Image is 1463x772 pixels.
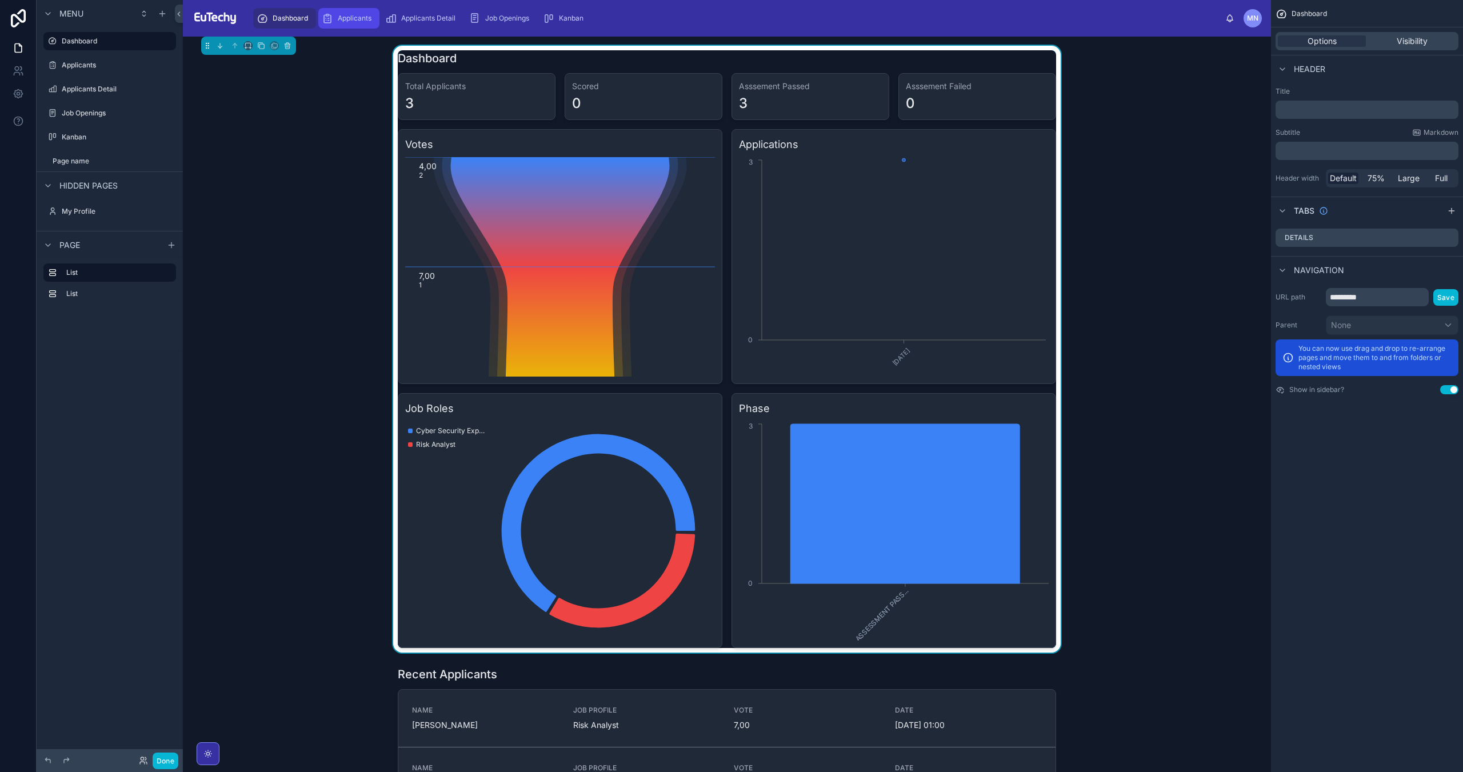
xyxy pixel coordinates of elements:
h3: Total Applicants [405,81,548,92]
label: URL path [1276,293,1321,302]
label: List [66,268,167,277]
a: Job Openings [43,104,176,122]
button: Done [153,753,178,769]
div: scrollable content [1276,101,1458,119]
h3: Phase [739,401,1049,417]
text: 1 [419,281,422,289]
tspan: 3 [749,422,753,430]
label: Header width [1276,174,1321,183]
label: Subtitle [1276,128,1300,137]
a: Page name [43,152,176,170]
label: List [66,289,171,298]
h3: Asssement Failed [906,81,1049,92]
span: Default [1330,173,1357,184]
div: 3 [405,94,414,113]
a: Job Openings [466,8,537,29]
span: MN [1247,14,1258,23]
tspan: 0 [748,579,753,587]
span: Header [1294,63,1325,75]
text: [DATE] [891,346,912,367]
span: Dashboard [1292,9,1327,18]
label: Show in sidebar? [1289,385,1344,394]
span: Risk Analyst [416,440,455,449]
tspan: 3 [749,158,753,166]
h3: Applications [739,137,1049,153]
a: Kanban [43,128,176,146]
a: My Profile [43,202,176,221]
h3: Votes [405,137,715,153]
span: Applicants Detail [401,14,455,23]
span: Options [1308,35,1337,47]
text: 4,00 [419,161,437,171]
h1: Dashboard [398,50,457,66]
label: Title [1276,87,1458,96]
span: Kanban [559,14,583,23]
label: Details [1285,233,1313,242]
a: Markdown [1412,128,1458,137]
span: Page [59,239,80,251]
label: Kanban [62,133,174,142]
label: My Profile [62,207,174,216]
img: App logo [192,9,238,27]
div: 0 [906,94,915,113]
span: Markdown [1424,128,1458,137]
tspan: ASSESSMENT PASS... [853,587,910,643]
button: None [1326,315,1458,335]
h3: Job Roles [405,401,715,417]
label: Applicants [62,61,174,70]
label: Page name [53,157,174,166]
a: Kanban [539,8,591,29]
a: Dashboard [253,8,316,29]
span: Cyber Security Expert [416,426,485,435]
h3: Scored [572,81,715,92]
span: Full [1435,173,1448,184]
a: Applicants [318,8,379,29]
span: Visibility [1397,35,1428,47]
p: You can now use drag and drop to re-arrange pages and move them to and from folders or nested views [1298,344,1452,371]
label: Applicants Detail [62,85,174,94]
div: 3 [739,94,748,113]
a: Applicants Detail [43,80,176,98]
div: chart [405,421,715,641]
span: Navigation [1294,265,1344,276]
span: Dashboard [273,14,308,23]
a: Dashboard [43,32,176,50]
div: 0 [572,94,581,113]
span: Large [1398,173,1420,184]
tspan: 0 [748,335,753,344]
a: Applicants [43,56,176,74]
a: Applicants Detail [382,8,463,29]
span: Tabs [1294,205,1314,217]
div: scrollable content [1276,142,1458,160]
text: 2 [419,171,423,179]
span: None [1331,319,1351,331]
span: Job Openings [485,14,529,23]
div: chart [739,421,1049,641]
span: Hidden pages [59,180,118,191]
label: Parent [1276,321,1321,330]
h3: Asssement Passed [739,81,882,92]
label: Job Openings [62,109,174,118]
span: Menu [59,8,83,19]
text: 7,00 [419,271,435,281]
button: Save [1433,289,1458,306]
label: Dashboard [62,37,169,46]
div: scrollable content [247,6,1225,31]
div: scrollable content [37,258,183,314]
span: Applicants [338,14,371,23]
span: 75% [1368,173,1385,184]
div: chart [739,157,1049,377]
